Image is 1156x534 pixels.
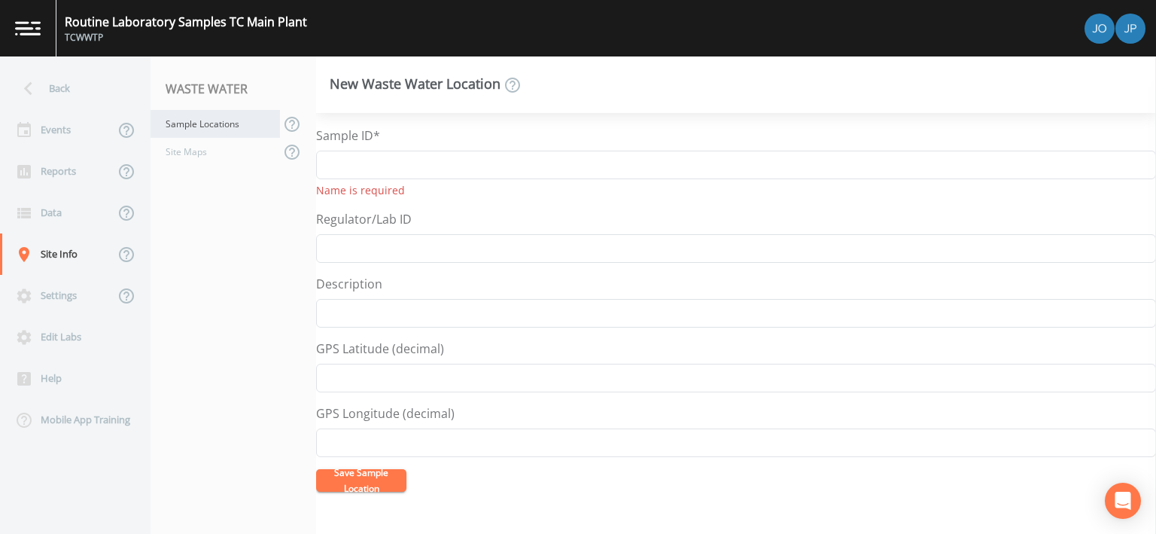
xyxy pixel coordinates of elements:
div: New Waste Water Location [330,76,522,94]
span: Name is required [316,183,405,197]
label: Description [316,275,382,293]
label: GPS Latitude (decimal) [316,340,444,358]
div: Routine Laboratory Samples TC Main Plant [65,13,307,31]
button: Save Sample Location [316,469,406,492]
img: 41241ef155101aa6d92a04480b0d0000 [1115,14,1145,44]
div: Joshua Lycka [1084,14,1115,44]
label: GPS Longitude (decimal) [316,404,455,423]
label: Sample ID* [316,127,380,145]
a: Site Maps [151,138,280,166]
div: TCWWTP [65,31,307,44]
label: Regulator/Lab ID [316,210,412,228]
img: logo [15,21,41,35]
div: Open Intercom Messenger [1105,483,1141,519]
div: WASTE WATER [151,68,316,110]
a: Sample Locations [151,110,280,138]
img: 92e20bd353cb281322285d13af20c0d9 [1085,14,1115,44]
